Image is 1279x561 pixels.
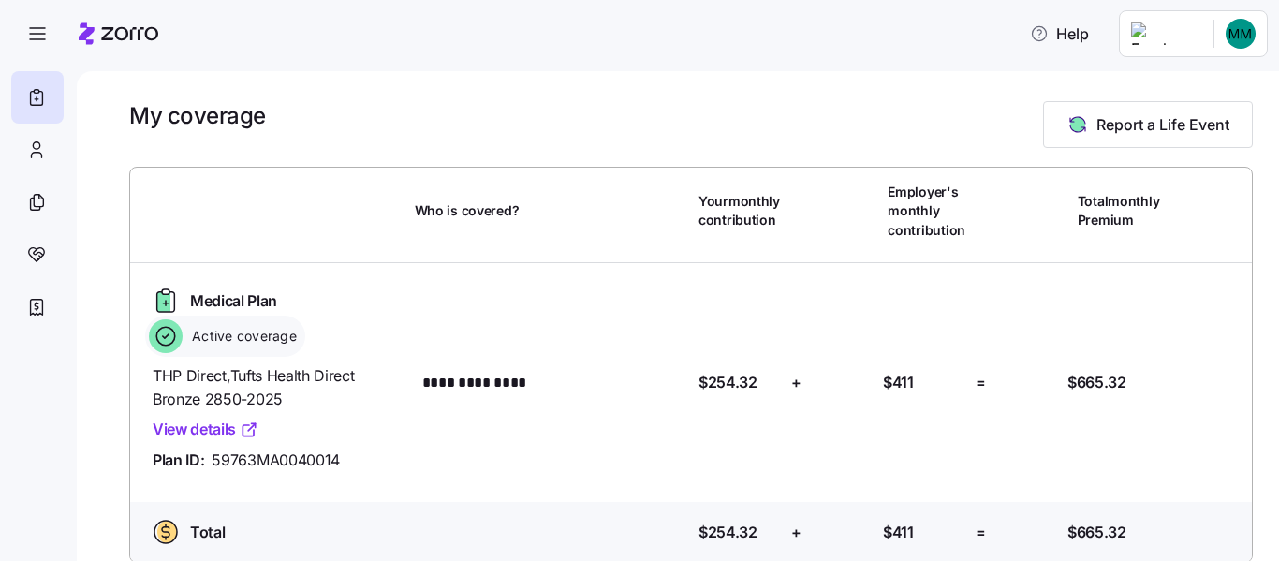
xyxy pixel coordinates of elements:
span: Employer's monthly contribution [888,183,967,240]
span: Help [1030,22,1089,45]
span: Total monthly Premium [1078,192,1160,230]
span: + [791,371,801,394]
img: Employer logo [1131,22,1198,45]
span: Plan ID: [153,449,204,472]
span: $665.32 [1067,371,1126,394]
span: Your monthly contribution [698,192,780,230]
span: $665.32 [1067,521,1126,544]
button: Help [1015,15,1104,52]
span: THP Direct , Tufts Health Direct Bronze 2850-2025 [153,364,400,411]
h1: My coverage [129,101,266,130]
span: Total [190,521,225,544]
span: $254.32 [698,371,757,394]
span: Who is covered? [415,201,520,220]
span: $254.32 [698,521,757,544]
button: Report a Life Event [1043,101,1253,148]
span: $411 [883,521,914,544]
img: c755b24413b9dd2d72a6415007913c01 [1226,19,1256,49]
span: Report a Life Event [1096,113,1229,136]
a: View details [153,418,258,441]
span: 59763MA0040014 [212,449,340,472]
span: Medical Plan [190,289,277,313]
span: = [976,371,986,394]
span: + [791,521,801,544]
span: Active coverage [186,327,297,346]
span: = [976,521,986,544]
span: $411 [883,371,914,394]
